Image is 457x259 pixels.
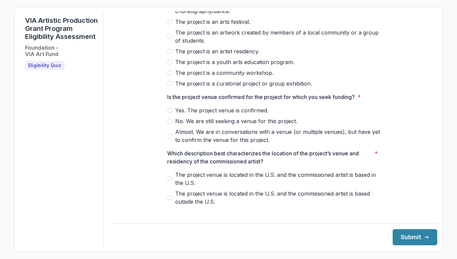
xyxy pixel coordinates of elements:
[175,58,294,66] span: The project is a youth arts education program.
[25,16,98,41] h1: VIA Artistic Production Grant Program Eligibility Assessment
[175,128,382,144] span: Almost. We are in conversations with a venue (or multiple venues), but have yet to confirm the ve...
[175,117,297,125] span: No. We are still seeking a venue for this project.
[175,106,268,114] span: Yes. The project venue is confirmed.
[175,208,382,224] span: The project venue is located outside the U.S. and the commissioned artist is based in the U.S.
[25,45,58,57] h2: Foundation - VIA Art Fund
[175,80,312,88] span: The project is a curatorial project or group exhibition.
[28,63,61,68] span: Eligibility Quiz
[175,47,259,55] span: The project is an artist residency.
[175,69,273,77] span: The project is a community workshop.
[393,229,437,245] button: Submit
[167,149,372,165] p: Which description best characterizes the location of the project’s venue and residency of the com...
[167,93,355,101] p: Is the project venue confirmed for the project for which you seek funding?
[175,171,382,187] span: The project venue is located in the U.S. and the commissioned artist is based in the U.S.
[175,29,382,45] span: The project is an artwork created by members of a local community or a group of students.
[175,190,382,206] span: The project venue is located in the U.S. and the commissioned artist is based outside the U.S.
[175,18,250,26] span: The project is an arts festival.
